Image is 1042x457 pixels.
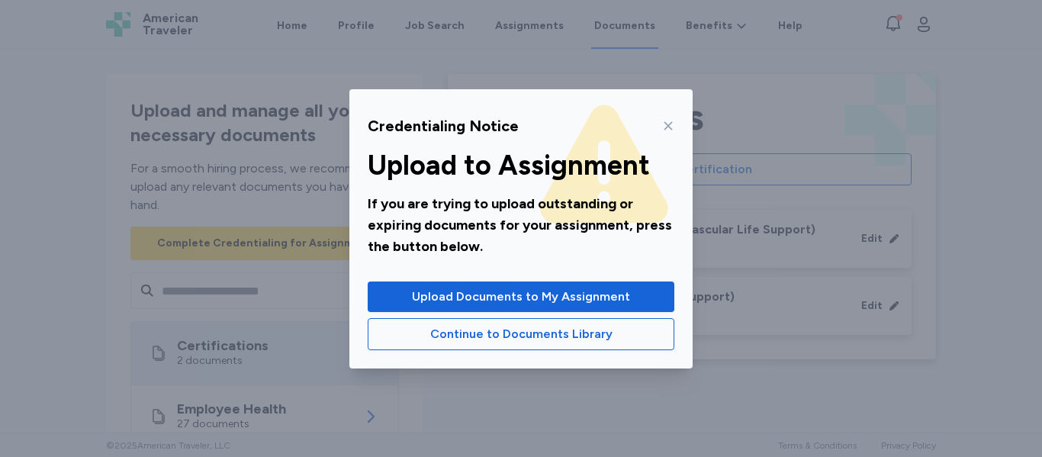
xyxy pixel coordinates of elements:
[368,150,674,181] div: Upload to Assignment
[368,193,674,257] div: If you are trying to upload outstanding or expiring documents for your assignment, press the butt...
[430,325,613,343] span: Continue to Documents Library
[368,318,674,350] button: Continue to Documents Library
[412,288,630,306] span: Upload Documents to My Assignment
[368,282,674,312] button: Upload Documents to My Assignment
[368,115,519,137] div: Credentialing Notice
